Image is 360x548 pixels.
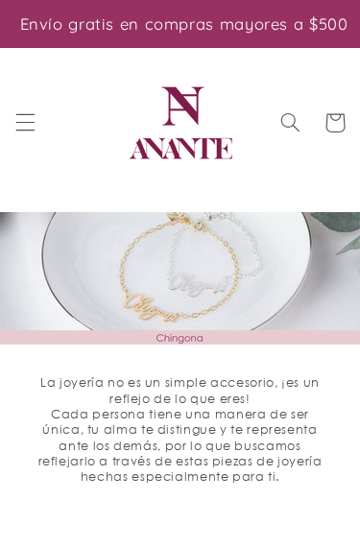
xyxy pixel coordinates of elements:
[35,374,326,485] h5: La joyería no es un simple accesorio, ¡es un reflejo de lo que eres! Cada persona tiene una maner...
[123,65,238,180] img: Anante Joyería | Diseño mexicano
[3,101,47,145] summary: Menú
[20,13,348,34] span: Envío gratis en compras mayores a $500
[115,58,246,188] a: Anante Joyería | Diseño mexicano
[268,101,312,145] summary: Búsqueda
